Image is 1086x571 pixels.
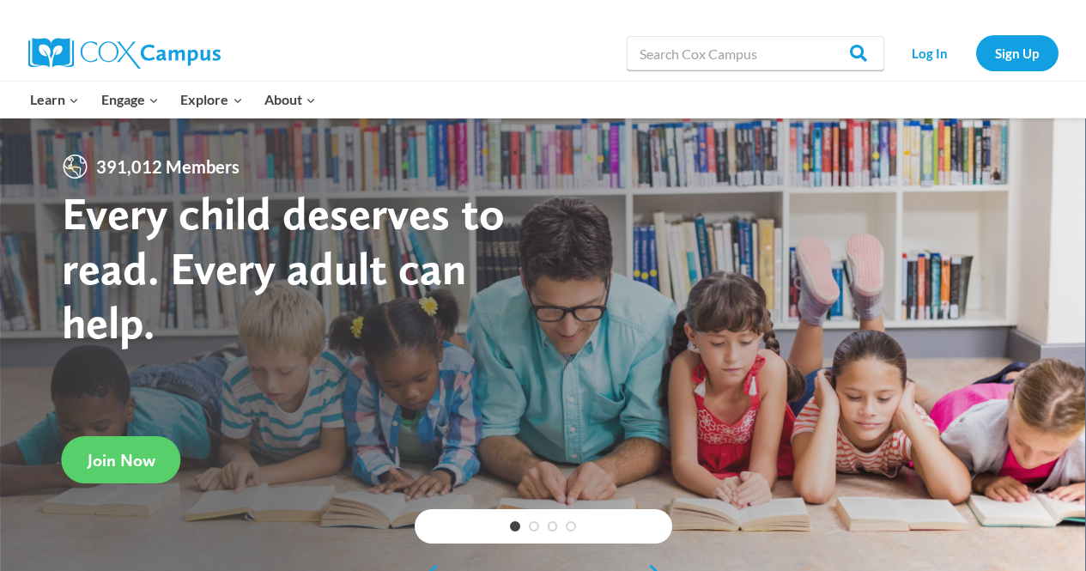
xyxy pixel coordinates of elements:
span: Join Now [88,450,155,471]
a: Sign Up [976,35,1059,70]
strong: Every child deserves to read. Every adult can help. [62,185,505,349]
input: Search Cox Campus [627,36,884,70]
a: 2 [529,521,539,532]
span: Learn [30,88,79,111]
nav: Primary Navigation [20,82,327,118]
img: Cox Campus [28,38,221,69]
a: Join Now [62,436,181,483]
nav: Secondary Navigation [893,35,1059,70]
a: Log In [893,35,968,70]
a: 1 [510,521,520,532]
span: Engage [101,88,159,111]
a: 4 [566,521,576,532]
span: Explore [180,88,242,111]
span: 391,012 Members [89,153,246,180]
span: About [264,88,316,111]
a: 3 [548,521,558,532]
